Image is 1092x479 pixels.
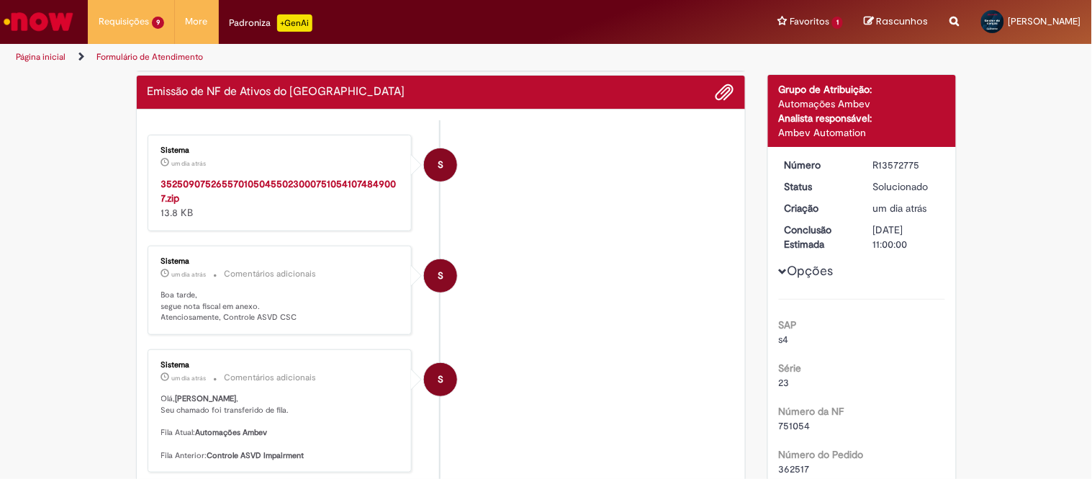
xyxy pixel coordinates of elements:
[790,14,829,29] span: Favoritos
[196,427,268,438] b: Automações Ambev
[774,179,862,194] dt: Status
[873,202,927,215] span: um dia atrás
[716,83,734,102] button: Adicionar anexos
[161,146,401,155] div: Sistema
[779,448,864,461] b: Número do Pedido
[172,270,207,279] span: um dia atrás
[774,201,862,215] dt: Criação
[161,177,397,205] a: 35250907526557010504550230007510541074849007.zip
[225,372,317,384] small: Comentários adicionais
[161,257,401,266] div: Sistema
[779,405,844,418] b: Número da NF
[873,158,940,172] div: R13572775
[873,202,927,215] time: 27/09/2025 10:19:24
[774,223,862,251] dt: Conclusão Estimada
[176,393,237,404] b: [PERSON_NAME]
[424,259,457,292] div: System
[779,333,789,346] span: s4
[277,14,312,32] p: +GenAi
[172,159,207,168] time: 27/09/2025 10:24:49
[779,419,811,432] span: 751054
[172,270,207,279] time: 27/09/2025 10:24:49
[779,462,810,475] span: 362517
[1008,15,1081,27] span: [PERSON_NAME]
[424,148,457,182] div: Sistema
[832,17,843,29] span: 1
[148,86,405,99] h2: Emissão de NF de Ativos do ASVD Histórico de tíquete
[779,111,945,125] div: Analista responsável:
[774,158,862,172] dt: Número
[11,44,717,71] ul: Trilhas de página
[779,376,790,389] span: 23
[873,179,940,194] div: Solucionado
[1,7,76,36] img: ServiceNow
[225,268,317,280] small: Comentários adicionais
[873,223,940,251] div: [DATE] 11:00:00
[779,125,945,140] div: Ambev Automation
[172,374,207,382] time: 27/09/2025 10:24:48
[161,361,401,370] div: Sistema
[96,51,203,63] a: Formulário de Atendimento
[172,159,207,168] span: um dia atrás
[161,290,401,323] p: Boa tarde, segue nota fiscal em anexo. Atenciosamente, Controle ASVD CSC
[779,97,945,111] div: Automações Ambev
[207,450,304,461] b: Controle ASVD Impairment
[779,362,802,375] b: Série
[16,51,66,63] a: Página inicial
[779,82,945,97] div: Grupo de Atribuição:
[438,259,443,293] span: S
[873,201,940,215] div: 27/09/2025 10:19:24
[99,14,149,29] span: Requisições
[161,393,401,461] p: Olá, , Seu chamado foi transferido de fila. Fila Atual: Fila Anterior:
[424,363,457,396] div: System
[865,15,929,29] a: Rascunhos
[152,17,164,29] span: 9
[877,14,929,28] span: Rascunhos
[172,374,207,382] span: um dia atrás
[186,14,208,29] span: More
[438,148,443,182] span: S
[779,318,798,331] b: SAP
[230,14,312,32] div: Padroniza
[161,176,401,220] div: 13.8 KB
[438,362,443,397] span: S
